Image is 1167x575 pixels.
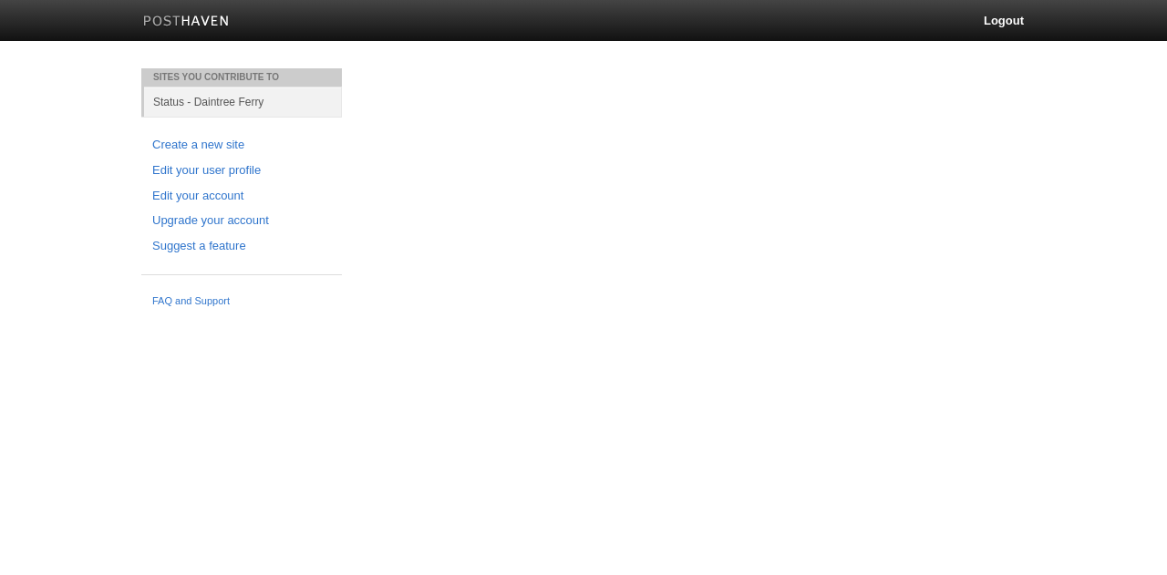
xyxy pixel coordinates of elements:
a: FAQ and Support [152,293,331,310]
a: Status - Daintree Ferry [144,87,342,117]
a: Edit your account [152,187,331,206]
a: Suggest a feature [152,237,331,256]
a: Edit your user profile [152,161,331,180]
img: Posthaven-bar [143,15,230,29]
a: Upgrade your account [152,211,331,231]
a: Create a new site [152,136,331,155]
li: Sites You Contribute To [141,68,342,87]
